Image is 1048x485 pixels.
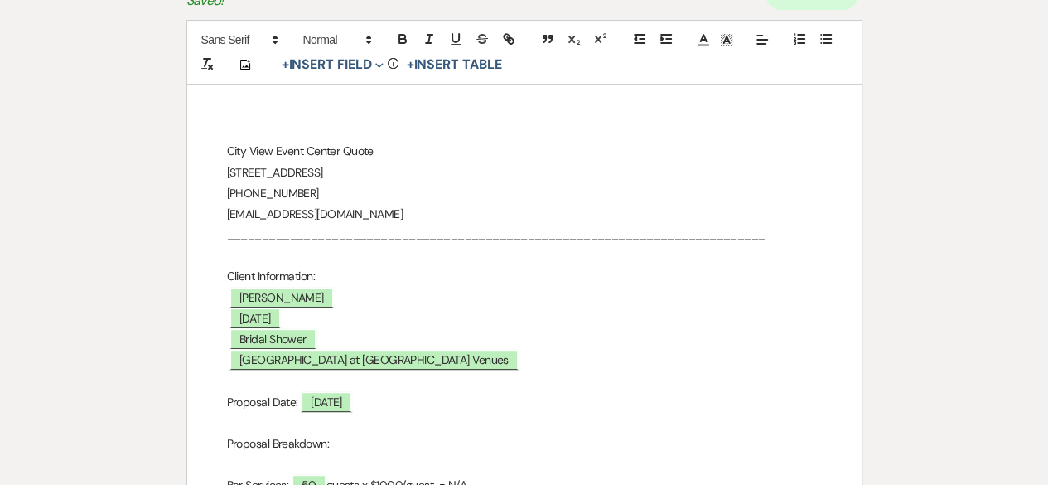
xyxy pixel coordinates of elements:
span: + [282,58,289,71]
p: City View Event Center Quote [227,141,822,162]
span: Alignment [751,30,774,50]
span: Text Background Color [715,30,738,50]
p: [PHONE_NUMBER] [227,183,822,204]
span: Header Formats [296,30,377,50]
button: +Insert Table [400,55,507,75]
span: [DATE] [301,391,352,412]
p: [EMAIL_ADDRESS][DOMAIN_NAME] [227,204,822,225]
p: _____________________________________________________________________________ [227,225,822,245]
span: Text Color [692,30,715,50]
span: [GEOGRAPHIC_DATA] at [GEOGRAPHIC_DATA] Venues [229,349,519,370]
p: [STREET_ADDRESS] [227,162,822,183]
span: [DATE] [229,308,281,328]
p: Proposal Breakdown: [227,434,822,454]
button: Insert Field [276,55,390,75]
span: [PERSON_NAME] [229,287,334,308]
span: + [406,58,413,71]
p: Proposal Date: [227,392,822,413]
span: Bridal Shower [229,328,316,349]
p: Client Information: [227,266,822,287]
